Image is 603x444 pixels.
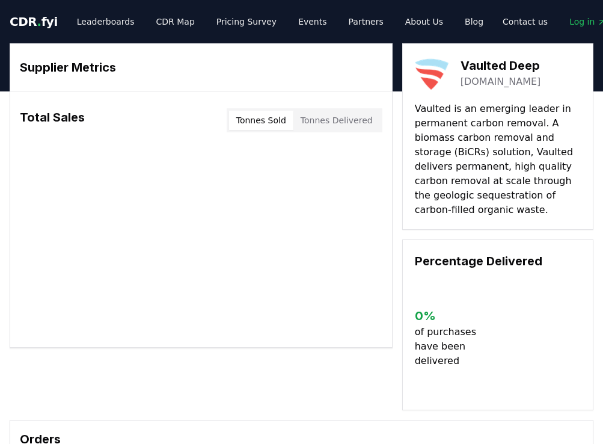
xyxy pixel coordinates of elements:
h3: Percentage Delivered [415,252,581,270]
span: . [37,14,41,29]
a: Contact us [493,11,557,32]
h3: Vaulted Deep [461,57,541,75]
a: [DOMAIN_NAME] [461,75,541,89]
button: Tonnes Sold [229,111,293,130]
a: CDR Map [147,11,204,32]
h3: 0 % [415,307,497,325]
p: Vaulted is an emerging leader in permanent carbon removal. A biomass carbon removal and storage (... [415,102,581,217]
img: Vaulted Deep-logo [415,56,448,90]
a: Events [289,11,336,32]
p: of purchases have been delivered [415,325,497,368]
h3: Total Sales [20,108,85,132]
a: CDR.fyi [10,13,58,30]
a: Pricing Survey [207,11,286,32]
a: Blog [455,11,493,32]
a: Leaderboards [67,11,144,32]
nav: Main [67,11,493,32]
h3: Supplier Metrics [20,58,382,76]
a: About Us [396,11,453,32]
button: Tonnes Delivered [293,111,380,130]
a: Partners [339,11,393,32]
span: CDR fyi [10,14,58,29]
